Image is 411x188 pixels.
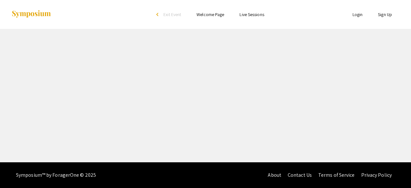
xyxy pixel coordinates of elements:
[353,12,363,17] a: Login
[240,12,264,17] a: Live Sessions
[163,12,181,17] span: Exit Event
[268,172,281,178] a: About
[16,162,96,188] div: Symposium™ by ForagerOne © 2025
[384,159,406,183] iframe: Chat
[378,12,392,17] a: Sign Up
[11,10,51,19] img: Symposium by ForagerOne
[361,172,392,178] a: Privacy Policy
[318,172,355,178] a: Terms of Service
[197,12,224,17] a: Welcome Page
[156,13,160,16] div: arrow_back_ios
[288,172,312,178] a: Contact Us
